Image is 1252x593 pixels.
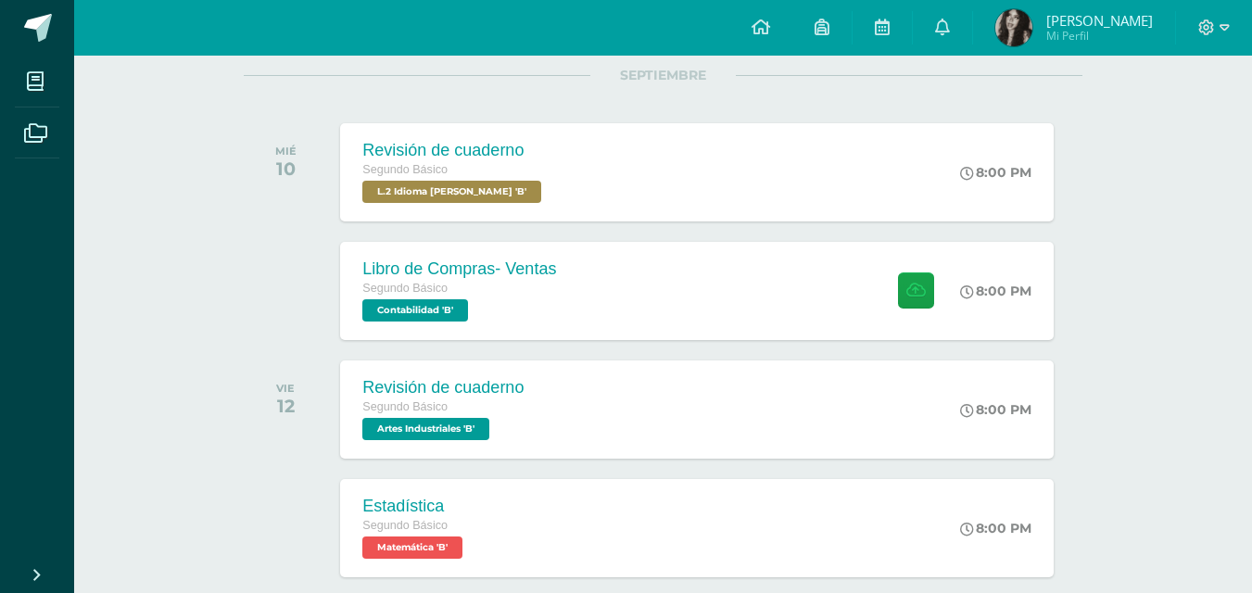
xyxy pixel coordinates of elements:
div: VIE [276,382,295,395]
div: Estadística [362,497,467,516]
div: 12 [276,395,295,417]
div: 8:00 PM [960,164,1031,181]
span: Mi Perfil [1046,28,1153,44]
div: 8:00 PM [960,520,1031,536]
span: [PERSON_NAME] [1046,11,1153,30]
div: Revisión de cuaderno [362,141,546,160]
span: L.2 Idioma Maya Kaqchikel 'B' [362,181,541,203]
div: MIÉ [275,145,297,158]
div: 8:00 PM [960,283,1031,299]
span: Segundo Básico [362,519,448,532]
span: SEPTIEMBRE [590,67,736,83]
span: Segundo Básico [362,282,448,295]
img: a2d48b1e5c40caf73dc13892fd62fee0.png [995,9,1032,46]
div: 10 [275,158,297,180]
div: Libro de Compras- Ventas [362,259,556,279]
div: 8:00 PM [960,401,1031,418]
span: Artes Industriales 'B' [362,418,489,440]
span: Segundo Básico [362,400,448,413]
span: Matemática 'B' [362,536,462,559]
div: Revisión de cuaderno [362,378,524,397]
span: Segundo Básico [362,163,448,176]
span: Contabilidad 'B' [362,299,468,322]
